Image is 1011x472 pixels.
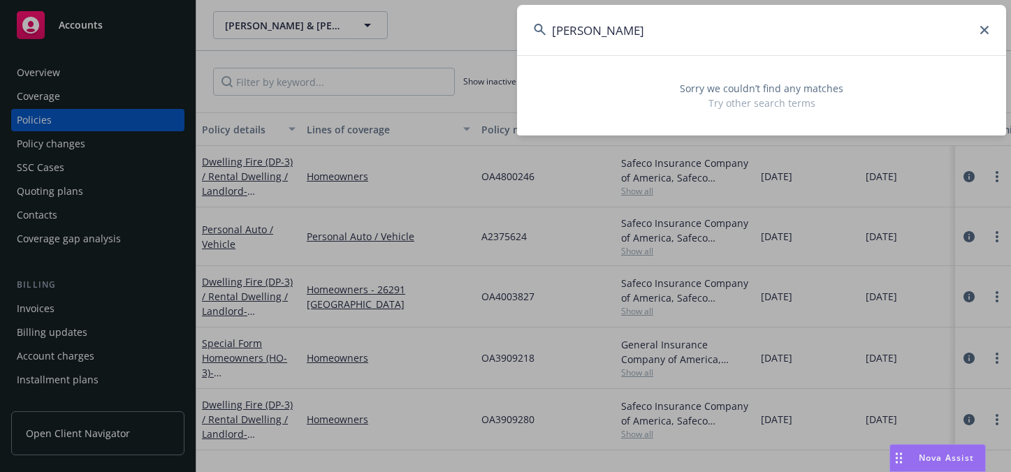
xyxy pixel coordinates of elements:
span: Nova Assist [919,452,974,464]
div: Drag to move [890,445,908,471]
span: Sorry we couldn’t find any matches [534,81,989,96]
button: Nova Assist [889,444,986,472]
span: Try other search terms [534,96,989,110]
input: Search... [517,5,1006,55]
